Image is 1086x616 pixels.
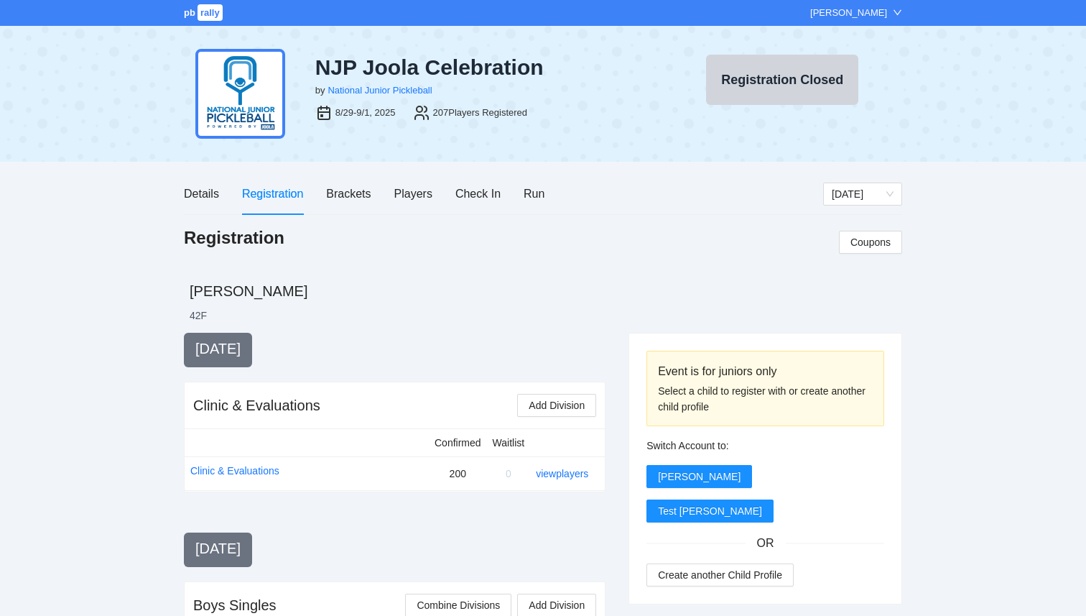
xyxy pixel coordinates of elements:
div: Switch Account to: [646,438,884,454]
span: Saturday [832,183,894,205]
td: 200 [429,456,487,490]
button: Test [PERSON_NAME] [646,500,774,523]
span: Add Division [529,597,585,613]
div: Clinic & Evaluations [193,395,320,415]
span: Test [PERSON_NAME] [658,503,762,519]
a: view players [536,468,588,479]
div: Details [184,185,219,203]
span: Add Division [529,397,585,413]
div: Players [394,185,432,203]
div: Select a child to register with or create another child profile [658,383,873,415]
span: down [893,8,902,17]
div: Check In [455,185,501,203]
img: njp-logo2.png [195,49,285,139]
span: OR [746,534,786,552]
div: by [315,83,325,98]
span: Create another Child Profile [658,567,782,583]
div: Waitlist [493,435,525,451]
div: NJP Joola Celebration [315,55,651,81]
span: Coupons [850,234,891,250]
li: 42 F [190,308,207,323]
button: Registration Closed [706,55,858,105]
div: Brackets [326,185,371,203]
div: 207 Players Registered [433,106,528,120]
div: Event is for juniors only [658,362,873,380]
button: Coupons [839,231,902,254]
a: National Junior Pickleball [328,85,432,96]
div: Boys Singles [193,595,277,615]
span: pb [184,7,195,18]
h1: Registration [184,226,284,249]
h2: [PERSON_NAME] [190,281,902,301]
button: Create another Child Profile [646,564,794,587]
div: Confirmed [435,435,481,451]
span: [DATE] [195,541,241,556]
span: [DATE] [195,341,241,357]
span: Combine Divisions [417,597,500,613]
span: 0 [506,468,511,479]
div: 8/29-9/1, 2025 [335,106,396,120]
span: rally [198,4,223,21]
a: pbrally [184,7,225,18]
button: [PERSON_NAME] [646,465,752,488]
a: Clinic & Evaluations [190,463,279,479]
span: [PERSON_NAME] [658,469,741,484]
div: Run [524,185,544,203]
div: Registration [242,185,303,203]
button: Add Division [517,394,596,417]
div: [PERSON_NAME] [810,6,887,20]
